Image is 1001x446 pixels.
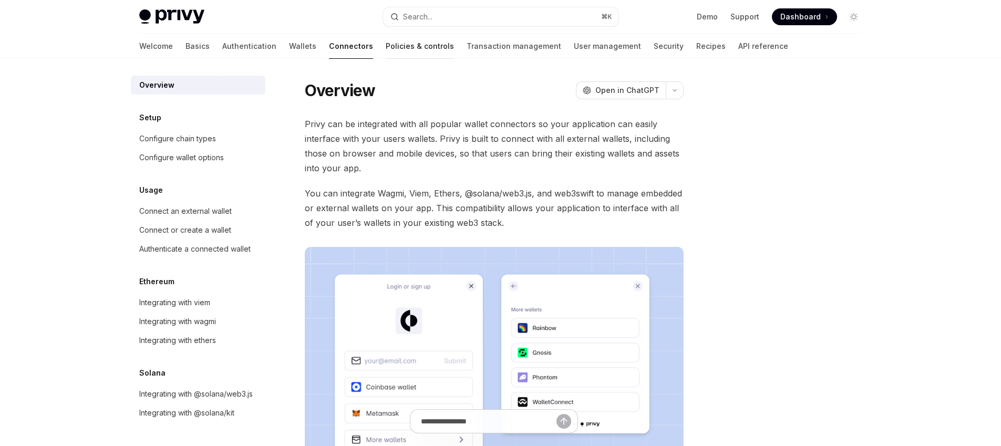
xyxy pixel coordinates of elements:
[131,76,265,95] a: Overview
[131,148,265,167] a: Configure wallet options
[139,224,231,236] div: Connect or create a wallet
[139,296,210,309] div: Integrating with viem
[139,151,224,164] div: Configure wallet options
[305,186,684,230] span: You can integrate Wagmi, Viem, Ethers, @solana/web3.js, and web3swift to manage embedded or exter...
[780,12,821,22] span: Dashboard
[403,11,432,23] div: Search...
[139,111,161,124] h5: Setup
[329,34,373,59] a: Connectors
[139,334,216,347] div: Integrating with ethers
[131,221,265,240] a: Connect or create a wallet
[139,243,251,255] div: Authenticate a connected wallet
[697,12,718,22] a: Demo
[131,312,265,331] a: Integrating with wagmi
[131,293,265,312] a: Integrating with viem
[738,34,788,59] a: API reference
[730,12,759,22] a: Support
[131,331,265,350] a: Integrating with ethers
[131,202,265,221] a: Connect an external wallet
[576,81,666,99] button: Open in ChatGPT
[386,34,454,59] a: Policies & controls
[131,129,265,148] a: Configure chain types
[131,240,265,258] a: Authenticate a connected wallet
[601,13,612,21] span: ⌘ K
[305,81,376,100] h1: Overview
[556,414,571,429] button: Send message
[383,7,618,26] button: Open search
[139,132,216,145] div: Configure chain types
[139,34,173,59] a: Welcome
[467,34,561,59] a: Transaction management
[222,34,276,59] a: Authentication
[139,315,216,328] div: Integrating with wagmi
[139,184,163,196] h5: Usage
[654,34,684,59] a: Security
[139,9,204,24] img: light logo
[289,34,316,59] a: Wallets
[139,367,166,379] h5: Solana
[772,8,837,25] a: Dashboard
[696,34,726,59] a: Recipes
[305,117,684,175] span: Privy can be integrated with all popular wallet connectors so your application can easily interfa...
[139,407,234,419] div: Integrating with @solana/kit
[139,275,174,288] h5: Ethereum
[574,34,641,59] a: User management
[595,85,659,96] span: Open in ChatGPT
[139,388,253,400] div: Integrating with @solana/web3.js
[131,403,265,422] a: Integrating with @solana/kit
[421,410,556,433] input: Ask a question...
[131,385,265,403] a: Integrating with @solana/web3.js
[139,79,174,91] div: Overview
[185,34,210,59] a: Basics
[139,205,232,217] div: Connect an external wallet
[845,8,862,25] button: Toggle dark mode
